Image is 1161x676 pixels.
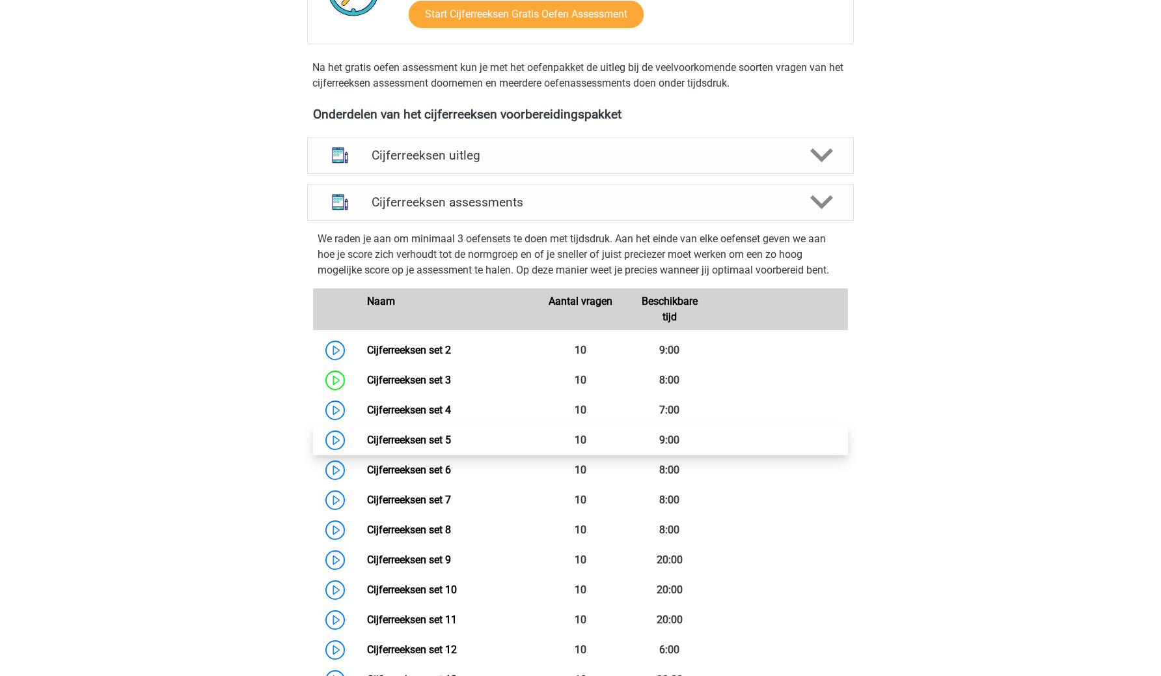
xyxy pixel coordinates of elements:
h4: Cijferreeksen assessments [372,195,789,210]
a: Cijferreeksen set 3 [367,374,451,386]
a: assessments Cijferreeksen assessments [302,184,859,221]
a: Cijferreeksen set 9 [367,554,451,566]
div: Naam [357,294,536,325]
a: Cijferreeksen set 12 [367,643,457,656]
a: Cijferreeksen set 8 [367,524,451,536]
h4: Cijferreeksen uitleg [372,148,789,163]
a: uitleg Cijferreeksen uitleg [302,137,859,174]
a: Cijferreeksen set 10 [367,584,457,596]
a: Cijferreeksen set 2 [367,344,451,356]
a: Cijferreeksen set 5 [367,434,451,446]
div: Aantal vragen [536,294,625,325]
a: Cijferreeksen set 4 [367,404,451,416]
a: Cijferreeksen set 7 [367,494,451,506]
a: Cijferreeksen set 6 [367,464,451,476]
div: Na het gratis oefen assessment kun je met het oefenpakket de uitleg bij de veelvoorkomende soorte... [307,60,854,91]
h4: Onderdelen van het cijferreeksen voorbereidingspakket [313,107,848,122]
a: Cijferreeksen set 11 [367,613,457,626]
img: cijferreeksen uitleg [323,139,357,172]
div: Beschikbare tijd [625,294,714,325]
a: Start Cijferreeksen Gratis Oefen Assessment [409,1,644,28]
p: We raden je aan om minimaal 3 oefensets te doen met tijdsdruk. Aan het einde van elke oefenset ge... [318,231,843,278]
img: cijferreeksen assessments [323,186,357,219]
